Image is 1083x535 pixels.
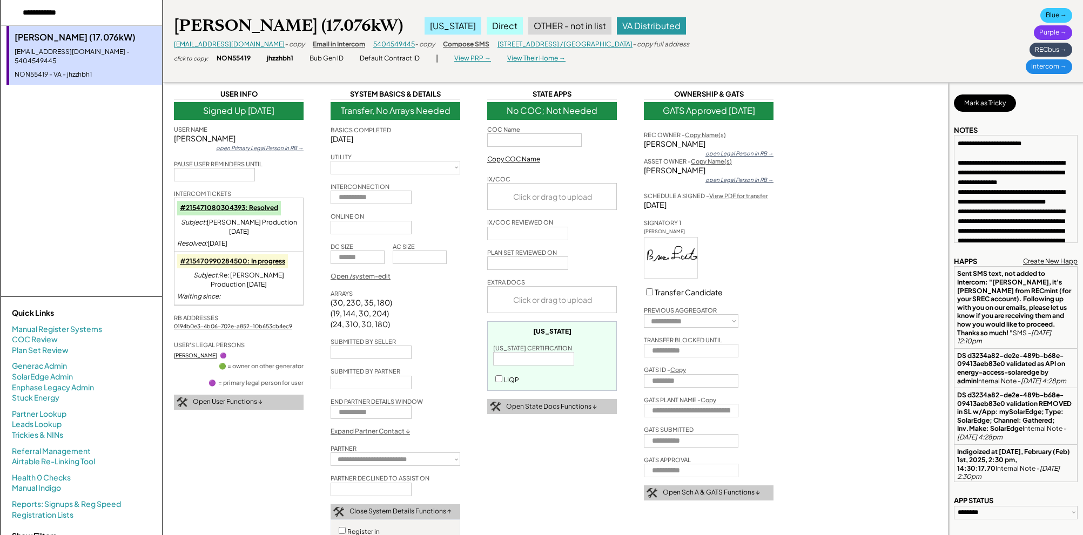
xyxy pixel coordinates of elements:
div: [PERSON_NAME] [644,139,773,150]
div: open Legal Person in RB → [705,150,773,157]
div: Re: [PERSON_NAME] Production [DATE] [177,271,300,289]
div: COC Name [487,125,520,133]
em: [DATE] 4:28pm [957,433,1003,441]
img: tool-icon.png [490,402,501,411]
div: TRANSFER BLOCKED UNTIL [644,336,722,344]
a: Generac Admin [12,361,67,371]
div: Open /system-edit [331,272,391,281]
div: No COC; Not Needed [487,102,617,119]
div: AC SIZE [393,242,415,250]
div: PAUSE USER REMINDERS UNTIL [174,160,263,168]
div: Internal Note - [957,448,1074,481]
div: [DATE] [331,134,460,145]
div: [US_STATE] [533,327,571,336]
div: IX/COC REVIEWED ON [487,218,553,226]
div: SUBMITTED BY PARTNER [331,367,400,375]
div: 🟢 = owner on other generator [219,362,304,370]
a: #215470990284500: In progress [180,257,285,265]
em: Waiting since: [177,292,220,300]
a: SolarEdge Admin [12,371,73,382]
div: HAPPS [954,256,977,266]
div: GATS APPROVAL [644,456,691,464]
div: Open User Functions ↓ [193,397,263,407]
div: EXTRA DOCS [487,278,525,286]
a: Reports: Signups & Reg Speed [12,499,121,510]
div: 🟣 [220,351,226,359]
div: Bub Gen ID [310,54,344,63]
a: Registration Lists [12,510,73,520]
a: Manual Register Systems [12,324,102,335]
div: SIGNATORY 1 [644,219,681,227]
div: USER INFO [174,89,304,99]
strong: Indigoized at [DATE], February (Feb) 1st, 2025, 2:30 pm, 14:30:17.70 [957,448,1071,472]
div: Intercom → [1026,59,1072,74]
div: - copy [415,40,435,49]
div: INTERCOM TICKETS [174,189,231,198]
div: View PRP → [454,54,491,63]
div: GATS SUBMITTED [644,425,694,434]
div: NON55419 [217,54,251,63]
div: ARRAYS [331,289,353,297]
div: Internal Note - [957,391,1074,442]
div: END PARTNER DETAILS WINDOW [331,397,423,405]
div: - copy [285,40,305,49]
div: [EMAIL_ADDRESS][DOMAIN_NAME] - 5404549445 [15,48,157,66]
div: Close System Details Functions ↑ [349,507,452,516]
u: Copy Name(s) [691,158,732,165]
div: Click or drag to upload [488,184,617,209]
div: OTHER - not in list [528,17,611,35]
a: [PERSON_NAME] [174,352,217,358]
div: OWNERSHIP & GATS [644,89,773,99]
div: open Primary Legal Person in RB → [216,144,304,152]
div: SMS - [957,269,1074,345]
div: GATS Approved [DATE] [644,102,773,119]
label: Transfer Candidate [655,287,723,297]
u: Copy [670,366,686,373]
div: NON55419 - VA - jhzzhbh1 [15,70,157,79]
div: jhzzhbh1 [267,54,293,63]
div: SUBMITTED BY SELLER [331,337,396,346]
div: (30, 230, 35, 180) (19, 144, 30, 204) (24, 310, 30, 180) [331,297,392,329]
div: SCHEDULE A SIGNED - [644,192,768,200]
div: IX/COC [487,175,510,183]
em: [DATE] 4:28pm [1021,377,1066,385]
a: 5404549445 [373,40,415,48]
div: Compose SMS [443,40,489,49]
div: UTILITY [331,153,352,161]
div: [PERSON_NAME] Production [DATE] [177,218,300,236]
u: Copy Name(s) [685,131,726,138]
img: tool-icon.png [177,397,187,407]
div: PLAN SET REVIEWED ON [487,248,557,256]
a: Referral Management [12,446,91,457]
div: [DATE] [644,200,773,211]
div: Open Sch A & GATS Functions ↓ [663,488,760,497]
div: USER NAME [174,125,207,133]
div: View Their Home → [507,54,566,63]
div: RECbus → [1030,43,1072,57]
u: Copy [701,396,716,403]
strong: DS d3234a82-de2e-489b-b68e-09413aeb83e0 validated as API on energy-access-solaredge by admin [957,351,1066,385]
div: Open State Docs Functions ↓ [506,402,597,411]
a: [STREET_ADDRESS] / [GEOGRAPHIC_DATA] [497,40,633,48]
div: [PERSON_NAME] [174,133,304,144]
strong: Sent SMS text, not added to Intercom: "[PERSON_NAME], it's [PERSON_NAME] from RECmint (for your S... [957,269,1072,336]
em: Resolved: [177,239,207,247]
div: Internal Note - [957,351,1074,385]
img: tool-icon.png [647,488,657,498]
div: GATS PLANT NAME - [644,396,716,404]
div: Create New Happ [1023,257,1078,266]
a: 0194b0e3-4b06-702e-a852-10b653cb4ec9 [174,323,292,329]
div: [PERSON_NAME] [644,165,773,176]
div: [PERSON_NAME] (17.076kW) [174,15,403,36]
div: APP STATUS [954,496,993,505]
div: REC OWNER - [644,131,726,139]
div: DC SIZE [331,242,353,250]
div: Direct [487,17,523,35]
a: Plan Set Review [12,345,69,356]
a: Enphase Legacy Admin [12,382,94,393]
div: PARTNER [331,444,356,452]
a: Stuck Energy [12,392,59,403]
div: SYSTEM BASICS & DETAILS [331,89,460,99]
div: NOTES [954,125,978,135]
div: Copy COC Name [487,155,540,164]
